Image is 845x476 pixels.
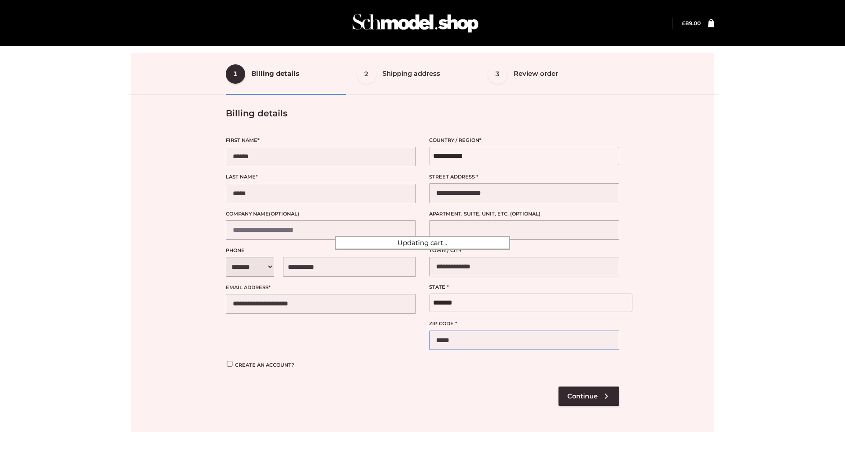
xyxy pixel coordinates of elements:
a: £89.00 [682,20,701,26]
img: Schmodel Admin 964 [349,6,481,41]
div: Updating cart... [335,236,510,250]
span: £ [682,20,685,26]
bdi: 89.00 [682,20,701,26]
